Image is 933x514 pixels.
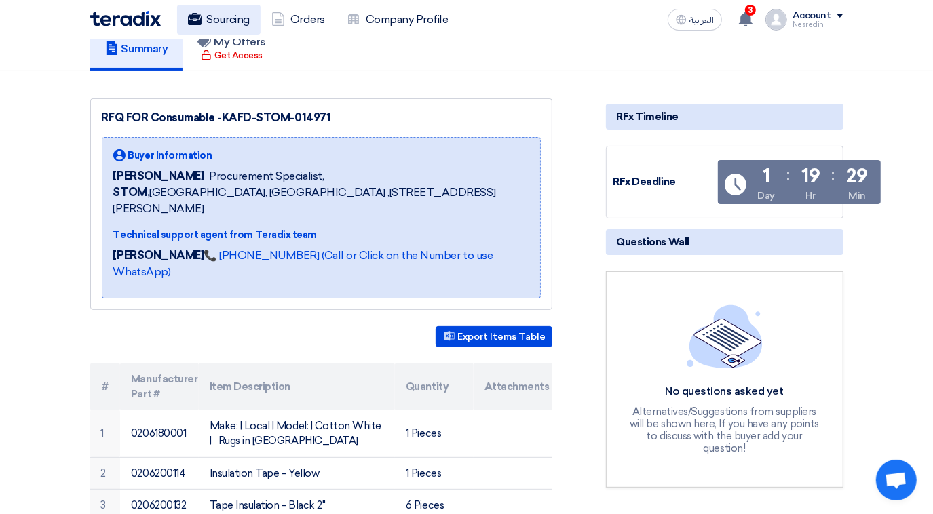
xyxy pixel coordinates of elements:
[876,460,917,500] a: Open chat
[201,49,263,62] div: Get Access
[786,163,790,187] div: :
[848,189,866,203] div: Min
[120,410,199,458] td: 0206180001
[209,168,324,184] span: Procurement Specialist,
[687,304,763,368] img: empty_state_list.svg
[90,363,121,410] th: #
[120,363,199,410] th: Manufacturer Part #
[606,104,843,130] div: RFx Timeline
[177,5,261,35] a: Sourcing
[113,168,204,184] span: [PERSON_NAME]
[261,5,336,35] a: Orders
[806,189,816,203] div: Hr
[199,363,395,410] th: Item Description
[395,410,474,458] td: 1 Pieces
[197,35,266,49] h5: My Offers
[120,457,199,490] td: 0206200114
[199,457,395,490] td: Insulation Tape - Yellow
[793,10,831,22] div: Account
[113,186,150,199] b: STOM,
[336,5,459,35] a: Company Profile
[113,249,204,262] strong: [PERSON_NAME]
[689,16,714,25] span: العربية
[395,363,474,410] th: Quantity
[113,249,493,278] a: 📞 [PHONE_NUMBER] (Call or Click on the Number to use WhatsApp)
[113,228,529,242] div: Technical support agent from Teradix team
[105,42,168,56] h5: Summary
[832,163,835,187] div: :
[626,384,824,399] div: No questions asked yet
[113,184,529,217] span: [GEOGRAPHIC_DATA], [GEOGRAPHIC_DATA] ,[STREET_ADDRESS][PERSON_NAME]
[626,406,824,454] div: Alternatives/Suggestions from suppliers will be shown here, If you have any points to discuss wit...
[436,326,552,347] button: Export Items Table
[474,363,552,410] th: Attachments
[801,167,820,186] div: 19
[102,110,541,126] div: RFQ FOR Consumable -KAFD-STOM-014971
[847,167,868,186] div: 29
[613,174,715,190] div: RFx Deadline
[617,235,689,250] span: Questions Wall
[199,410,395,458] td: Make: | Local | Model: | Cotton White | Rugs in [GEOGRAPHIC_DATA]
[395,457,474,490] td: 1 Pieces
[763,167,770,186] div: 1
[793,21,843,28] div: Nesredin
[90,457,121,490] td: 2
[757,189,775,203] div: Day
[90,11,161,26] img: Teradix logo
[128,149,212,163] span: Buyer Information
[765,9,787,31] img: profile_test.png
[90,27,183,71] a: Summary
[183,27,281,71] a: My Offers Get Access
[668,9,722,31] button: العربية
[745,5,756,16] span: 3
[90,410,121,458] td: 1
